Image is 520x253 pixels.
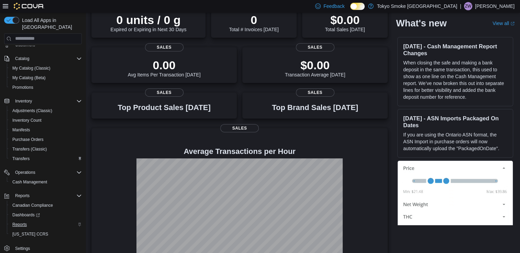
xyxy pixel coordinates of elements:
span: Sales [296,43,334,51]
span: My Catalog (Classic) [12,65,51,71]
p: 0.00 [128,58,201,72]
span: Inventory Count [12,118,42,123]
p: When closing the safe and making a bank deposit in the same transaction, this used to show as one... [403,59,507,100]
button: Transfers (Classic) [7,144,85,154]
span: Settings [15,246,30,251]
span: My Catalog (Classic) [10,64,82,72]
span: Inventory [15,98,32,104]
h4: Average Transactions per Hour [97,147,382,156]
span: My Catalog (Beta) [10,74,82,82]
p: | [460,2,461,10]
div: Expired or Expiring in Next 30 Days [111,13,187,32]
button: Promotions [7,83,85,92]
span: Canadian Compliance [10,201,82,209]
div: Total # Invoices [DATE] [229,13,278,32]
span: Promotions [10,83,82,92]
span: Sales [220,124,259,132]
span: Transfers (Classic) [12,146,47,152]
a: Transfers (Classic) [10,145,49,153]
img: Cova [14,3,44,10]
div: Total Sales [DATE] [325,13,365,32]
button: [US_STATE] CCRS [7,229,85,239]
span: Cash Management [12,179,47,185]
span: Cash Management [10,178,82,186]
button: Manifests [7,125,85,135]
p: $0.00 [285,58,345,72]
span: Transfers [10,155,82,163]
div: Transaction Average [DATE] [285,58,345,77]
p: $0.00 [325,13,365,27]
a: Settings [12,244,33,253]
span: Inventory Count [10,116,82,124]
span: Reports [15,193,30,198]
span: Operations [15,170,35,175]
span: Reports [10,220,82,229]
a: My Catalog (Beta) [10,74,48,82]
p: [PERSON_NAME] [475,2,515,10]
span: Sales [145,88,184,97]
button: Reports [12,192,32,200]
button: Cash Management [7,177,85,187]
h3: Top Brand Sales [DATE] [272,104,358,112]
span: Sales [296,88,334,97]
button: Catalog [1,54,85,63]
a: Inventory Count [10,116,44,124]
span: Operations [12,168,82,177]
h3: [DATE] - ASN Imports Packaged On Dates [403,115,507,129]
p: If you are using the Ontario ASN format, the ASN Import in purchase orders will now automatically... [403,131,507,152]
a: My Catalog (Classic) [10,64,53,72]
span: Settings [12,244,82,252]
span: Washington CCRS [10,230,82,238]
span: Transfers (Classic) [10,145,82,153]
span: Inventory [12,97,82,105]
span: Reports [12,222,27,227]
span: Purchase Orders [10,135,82,144]
a: Cash Management [10,178,50,186]
span: Sales [145,43,184,51]
div: Ziyad Weston [464,2,472,10]
button: Reports [1,191,85,201]
a: Dashboards [7,210,85,220]
a: Dashboards [10,211,43,219]
button: Inventory Count [7,116,85,125]
span: Manifests [10,126,82,134]
span: Load All Apps in [GEOGRAPHIC_DATA] [19,17,82,31]
h3: Top Product Sales [DATE] [118,104,210,112]
h2: What's new [396,18,446,29]
span: Purchase Orders [12,137,44,142]
button: My Catalog (Classic) [7,63,85,73]
span: Canadian Compliance [12,203,53,208]
span: Transfers [12,156,30,161]
a: View allExternal link [493,21,515,26]
span: Promotions [12,85,33,90]
span: ZW [465,2,472,10]
span: My Catalog (Beta) [12,75,46,81]
a: Promotions [10,83,36,92]
button: Adjustments (Classic) [7,106,85,116]
button: Transfers [7,154,85,164]
button: Inventory [1,96,85,106]
span: Dashboards [10,211,82,219]
button: My Catalog (Beta) [7,73,85,83]
a: Manifests [10,126,33,134]
span: Adjustments (Classic) [10,107,82,115]
div: Avg Items Per Transaction [DATE] [128,58,201,77]
button: Purchase Orders [7,135,85,144]
h3: [DATE] - Cash Management Report Changes [403,43,507,57]
span: Catalog [15,56,29,61]
a: Reports [10,220,30,229]
span: Feedback [323,3,344,10]
a: Transfers [10,155,32,163]
a: Purchase Orders [10,135,46,144]
span: [US_STATE] CCRS [12,231,48,237]
span: Manifests [12,127,30,133]
button: Inventory [12,97,35,105]
button: Settings [1,243,85,253]
button: Reports [7,220,85,229]
a: Adjustments (Classic) [10,107,55,115]
a: [US_STATE] CCRS [10,230,51,238]
input: Dark Mode [350,3,365,10]
button: Operations [1,168,85,177]
span: Reports [12,192,82,200]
